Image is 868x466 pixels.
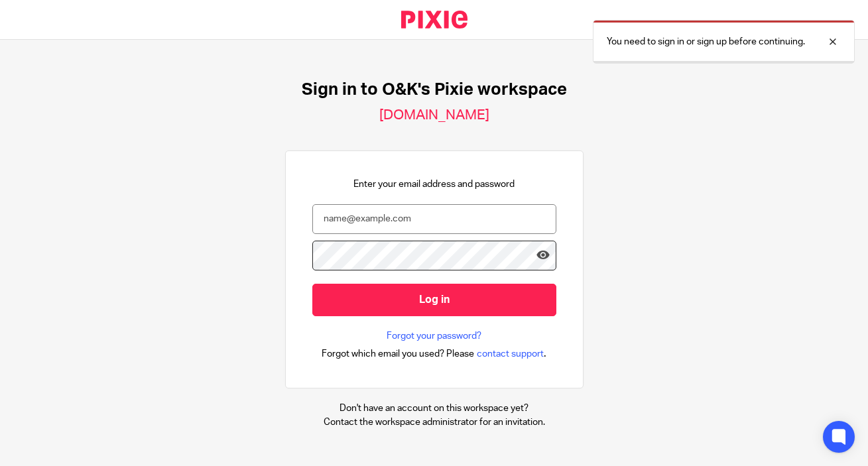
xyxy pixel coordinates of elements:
[302,80,567,100] h1: Sign in to O&K's Pixie workspace
[312,284,556,316] input: Log in
[324,402,545,415] p: Don't have an account on this workspace yet?
[324,416,545,429] p: Contact the workspace administrator for an invitation.
[387,329,481,343] a: Forgot your password?
[322,347,474,361] span: Forgot which email you used? Please
[353,178,515,191] p: Enter your email address and password
[312,204,556,234] input: name@example.com
[477,347,544,361] span: contact support
[607,35,805,48] p: You need to sign in or sign up before continuing.
[379,107,489,124] h2: [DOMAIN_NAME]
[322,346,546,361] div: .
